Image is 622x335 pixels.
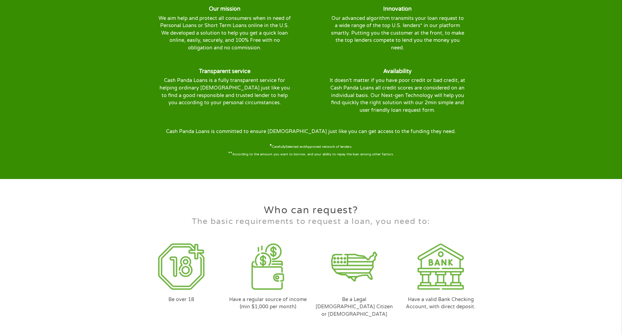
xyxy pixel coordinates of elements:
[138,128,484,135] p: Cash Panda Loans is committed to ensure [DEMOGRAPHIC_DATA] just like you can get access to the fu...
[314,296,395,318] p: Be a Legal [DEMOGRAPHIC_DATA] Citizen or [DEMOGRAPHIC_DATA]
[151,5,299,13] h5: Our mission
[272,145,285,149] span: Carefully
[324,68,472,75] h5: Availability
[245,243,291,290] img: applying for pay loan
[418,243,464,290] img: Apply for loans for bad credit
[305,145,353,149] span: Approved network of lenders.
[232,152,394,156] span: According to the amount you want to borrow, and your ability to repay the loan among other factors.
[138,205,484,215] h2: Who can request?
[331,243,377,290] img: Apply for a loans payday
[158,243,204,290] img: 18 years of for a payday loan
[138,218,484,226] h2: The basic requirements to request a loan, you need to:
[401,312,402,318] span: I
[285,145,305,149] span: Selected and
[324,5,472,13] h5: Innovation
[141,296,222,303] p: Be over 18
[324,77,472,114] p: It doesn’t matter if you have poor credit or bad credit, at Cash Panda Loans all credit scores ar...
[324,15,472,52] p: Our advanced algorithm transmits your loan request to a wide range of the top U.S. lenders* in ou...
[151,15,299,52] p: We aim help and protect all consumers when in need of Personal Loans or Short Term Loans online i...
[151,77,299,106] p: Cash Panda Loans is a fully transparent service for helping ordinary [DEMOGRAPHIC_DATA] just like...
[151,68,299,75] h5: Transparent service
[401,296,481,311] p: Have a valid Bank Checking Account, with direct deposit.
[228,296,308,311] p: Have a regular source of income (min $1,000 per month)
[314,320,316,325] span: I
